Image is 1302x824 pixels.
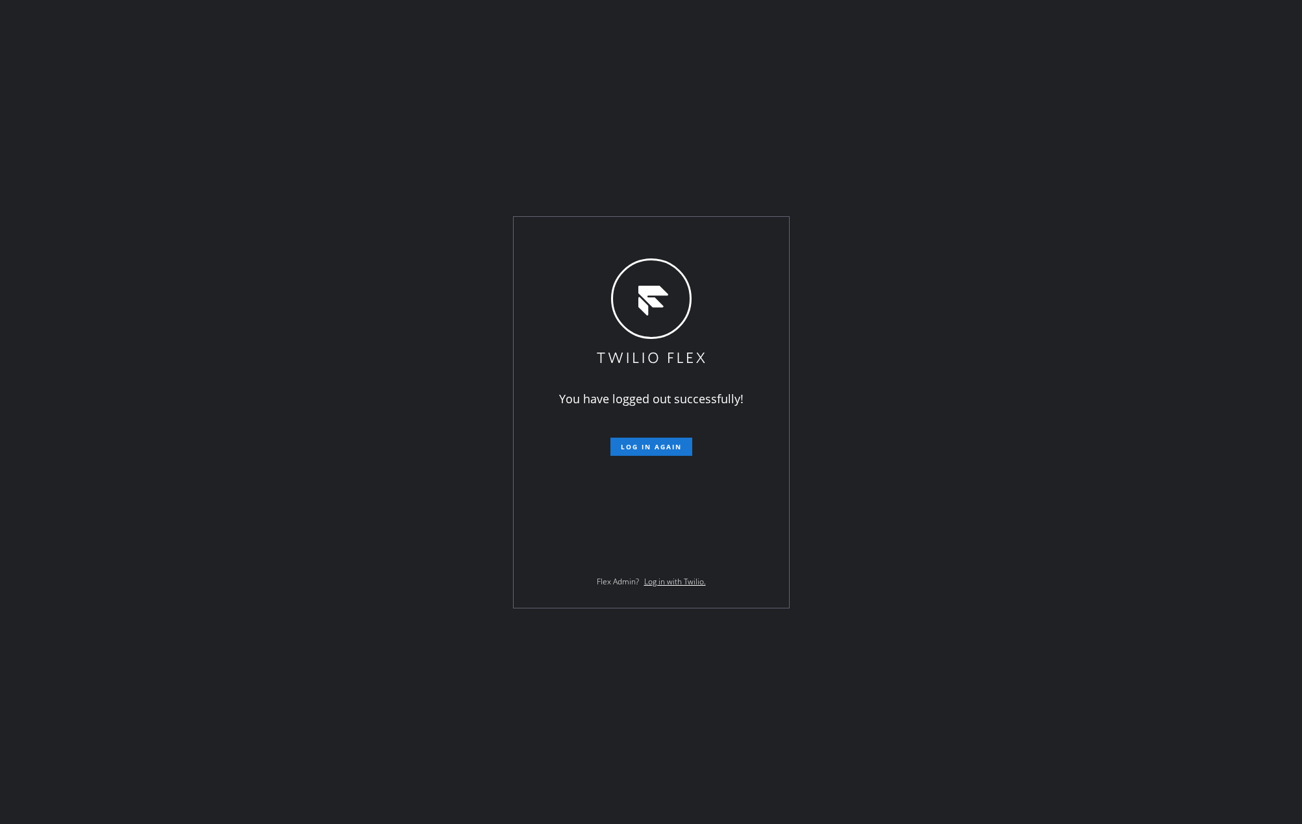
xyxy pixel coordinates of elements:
[610,438,692,456] button: Log in again
[621,442,682,451] span: Log in again
[559,391,744,406] span: You have logged out successfully!
[597,576,639,587] span: Flex Admin?
[644,576,706,587] a: Log in with Twilio.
